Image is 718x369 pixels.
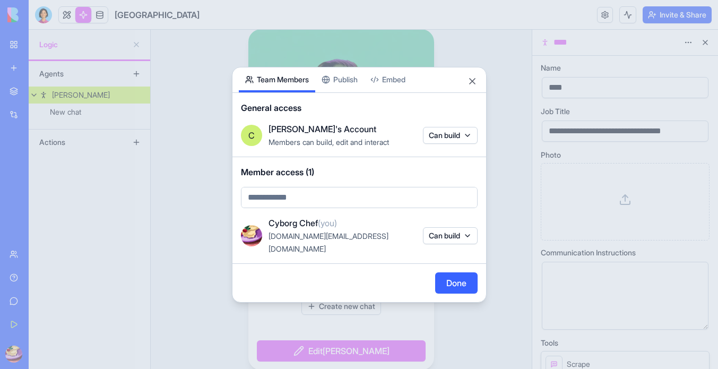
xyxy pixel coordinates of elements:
[435,272,478,294] button: Done
[315,67,364,92] button: Publish
[239,67,315,92] button: Team Members
[467,76,478,87] button: Close
[241,166,478,178] span: Member access (1)
[248,129,255,142] span: C
[269,231,388,253] span: [DOMAIN_NAME][EMAIL_ADDRESS][DOMAIN_NAME]
[318,218,337,228] span: (you)
[269,123,376,135] span: [PERSON_NAME]'s Account
[364,67,412,92] button: Embed
[423,127,478,144] button: Can build
[269,138,389,147] span: Members can build, edit and interact
[269,217,337,229] span: Cyborg Chef
[241,101,478,114] span: General access
[423,227,478,244] button: Can build
[241,225,262,246] img: ACg8ocKLWJopophqXH0K1XifOjYVLvSETC-Nt8KePmTuvsjYbj1se34P=s96-c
